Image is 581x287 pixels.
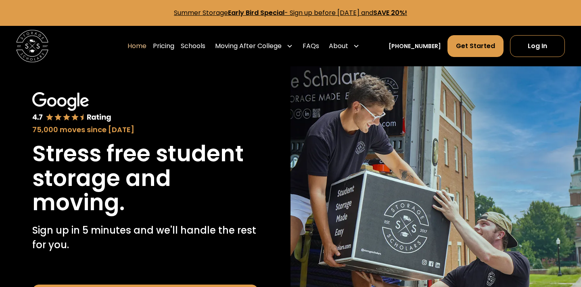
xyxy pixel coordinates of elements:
a: Pricing [153,35,174,57]
img: Google 4.7 star rating [32,92,111,122]
div: Moving After College [215,41,282,51]
div: About [329,41,348,51]
div: 75,000 moves since [DATE] [32,124,258,135]
a: Summer StorageEarly Bird Special- Sign up before [DATE] andSAVE 20%! [174,8,407,17]
img: Storage Scholars main logo [16,30,48,62]
a: Home [127,35,146,57]
strong: SAVE 20%! [373,8,407,17]
a: FAQs [303,35,319,57]
a: Get Started [447,35,504,57]
p: Sign up in 5 minutes and we'll handle the rest for you. [32,223,258,252]
strong: Early Bird Special [228,8,284,17]
div: Moving After College [212,35,296,57]
a: Log In [510,35,565,57]
a: Schools [181,35,205,57]
div: About [326,35,363,57]
a: [PHONE_NUMBER] [389,42,441,51]
h1: Stress free student storage and moving. [32,141,258,215]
